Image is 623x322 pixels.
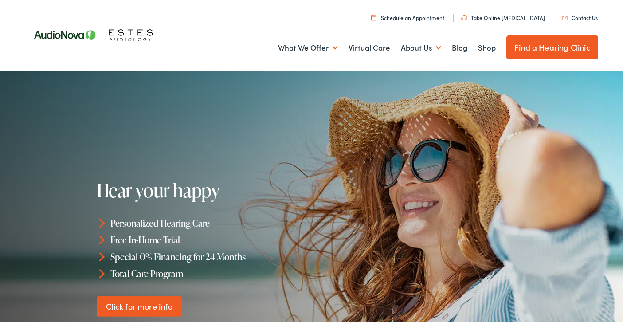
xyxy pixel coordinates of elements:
a: Contact Us [562,14,598,21]
a: Click for more info [97,296,182,317]
img: utility icon [371,15,376,20]
a: Virtual Care [349,31,390,64]
li: Total Care Program [97,265,315,282]
img: utility icon [562,16,568,20]
li: Free In-Home Trial [97,232,315,248]
h1: Hear your happy [97,180,315,200]
a: Blog [452,31,467,64]
li: Special 0% Financing for 24 Months [97,248,315,265]
a: Shop [478,31,496,64]
a: Take Online [MEDICAL_DATA] [461,14,545,21]
a: What We Offer [278,31,338,64]
li: Personalized Hearing Care [97,215,315,232]
a: Schedule an Appointment [371,14,444,21]
img: utility icon [461,15,467,20]
a: About Us [401,31,441,64]
a: Find a Hearing Clinic [506,35,598,59]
